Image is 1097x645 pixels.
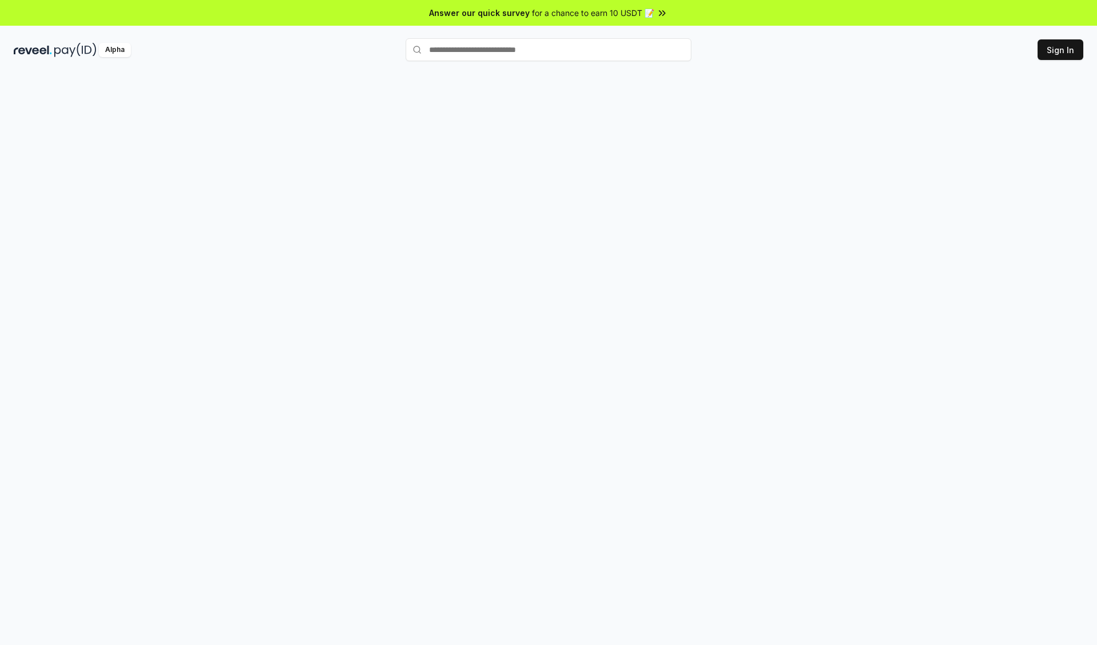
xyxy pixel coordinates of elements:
div: Alpha [99,43,131,57]
img: reveel_dark [14,43,52,57]
button: Sign In [1038,39,1083,60]
img: pay_id [54,43,97,57]
span: for a chance to earn 10 USDT 📝 [532,7,654,19]
span: Answer our quick survey [429,7,530,19]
